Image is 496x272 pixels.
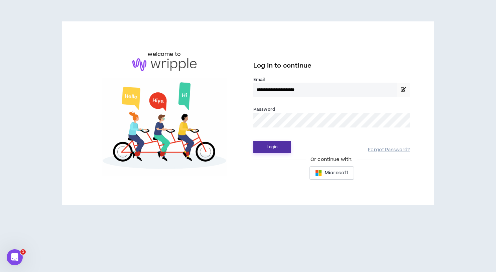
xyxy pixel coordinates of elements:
[7,249,23,265] iframe: Intercom live chat
[325,169,348,177] span: Microsoft
[148,50,181,58] h6: welcome to
[309,166,354,180] button: Microsoft
[306,156,357,163] span: Or continue with:
[132,58,197,71] img: logo-brand.png
[253,62,312,70] span: Log in to continue
[253,106,275,112] label: Password
[253,77,410,83] label: Email
[20,249,26,255] span: 1
[86,78,243,176] img: Welcome to Wripple
[368,147,410,153] a: Forgot Password?
[253,141,291,153] button: Login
